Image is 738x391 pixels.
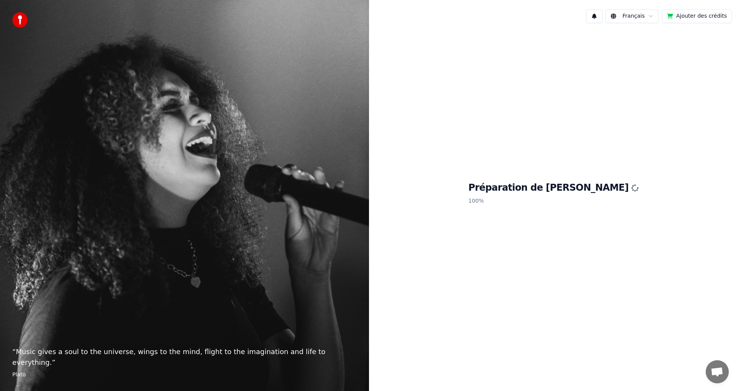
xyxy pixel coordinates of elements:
[469,182,639,194] h1: Préparation de [PERSON_NAME]
[12,371,357,379] footer: Plato
[662,9,732,23] button: Ajouter des crédits
[12,12,28,28] img: youka
[706,360,729,383] div: Ouvrir le chat
[469,194,639,208] p: 100 %
[12,346,357,368] p: “ Music gives a soul to the universe, wings to the mind, flight to the imagination and life to ev...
